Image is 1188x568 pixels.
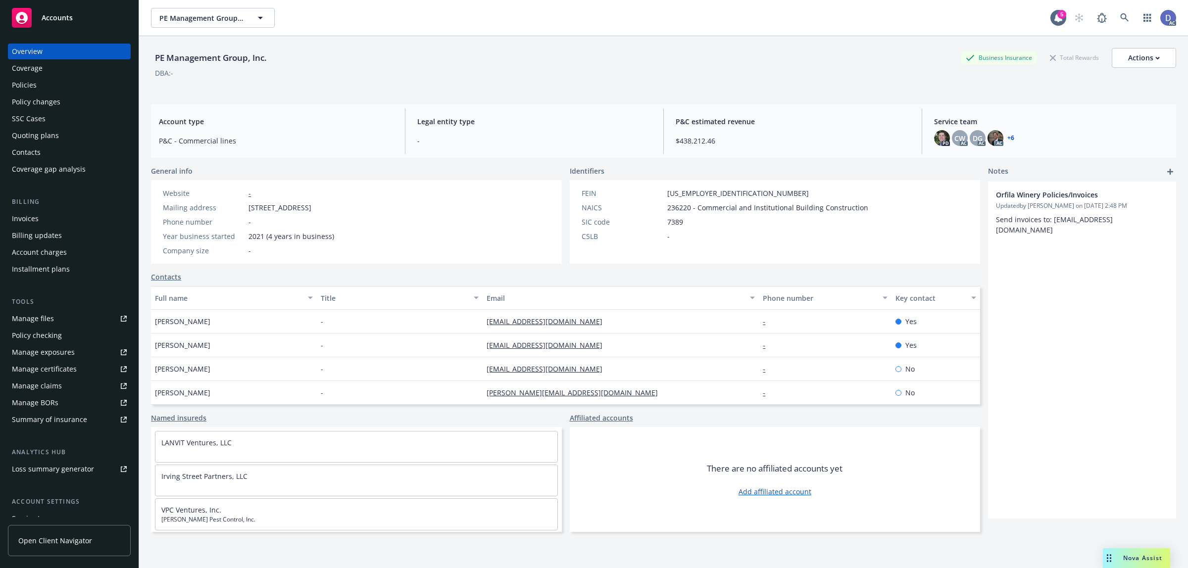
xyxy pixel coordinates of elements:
div: Installment plans [12,261,70,277]
img: photo [988,130,1003,146]
span: [PERSON_NAME] [155,387,210,398]
a: Coverage gap analysis [8,161,131,177]
a: Contacts [8,144,131,160]
a: Overview [8,44,131,59]
span: 236220 - Commercial and Institutional Building Construction [667,202,868,213]
a: - [248,189,251,198]
span: No [905,387,915,398]
a: Named insureds [151,413,206,423]
div: Company size [163,245,245,256]
span: [US_EMPLOYER_IDENTIFICATION_NUMBER] [667,188,809,198]
span: - [667,231,670,241]
div: 5 [1057,10,1066,19]
a: SSC Cases [8,111,131,127]
span: No [905,364,915,374]
a: Manage files [8,311,131,327]
span: 2021 (4 years in business) [248,231,334,241]
div: CSLB [582,231,663,241]
a: Manage claims [8,378,131,394]
span: - [321,387,323,398]
span: [PERSON_NAME] [155,364,210,374]
img: photo [1160,10,1176,26]
a: Report a Bug [1092,8,1112,28]
a: Manage BORs [8,395,131,411]
div: Contacts [12,144,41,160]
div: Email [487,293,744,303]
div: Website [163,188,245,198]
a: Add affiliated account [739,486,811,497]
span: P&C - Commercial lines [159,136,393,146]
a: Quoting plans [8,128,131,143]
a: Irving Street Partners, LLC [161,472,247,481]
span: Nova Assist [1123,554,1162,562]
a: Summary of insurance [8,412,131,427]
span: There are no affiliated accounts yet [707,463,842,474]
a: add [1164,166,1176,178]
a: Contacts [151,272,181,282]
div: SSC Cases [12,111,46,127]
span: Notes [988,166,1008,178]
span: Service team [934,116,1168,127]
button: Email [483,286,759,310]
span: [PERSON_NAME] [155,340,210,350]
div: Manage exposures [12,344,75,360]
span: $438,212.46 [676,136,910,146]
button: Key contact [891,286,980,310]
span: CW [954,133,965,143]
a: VPC Ventures, Inc. [161,505,221,515]
span: PE Management Group, Inc. [159,13,245,23]
div: Business Insurance [961,51,1037,64]
div: Manage files [12,311,54,327]
div: Billing [8,197,131,207]
button: Title [317,286,483,310]
div: FEIN [582,188,663,198]
span: P&C estimated revenue [676,116,910,127]
a: Search [1115,8,1135,28]
button: Full name [151,286,317,310]
span: - [248,217,251,227]
span: Accounts [42,14,73,22]
a: Affiliated accounts [570,413,633,423]
div: Quoting plans [12,128,59,143]
a: Start snowing [1069,8,1089,28]
a: Coverage [8,60,131,76]
a: [EMAIL_ADDRESS][DOMAIN_NAME] [487,364,610,374]
a: Manage exposures [8,344,131,360]
div: Tools [8,297,131,307]
div: Full name [155,293,302,303]
span: Legal entity type [417,116,651,127]
button: Phone number [759,286,891,310]
a: - [763,364,773,374]
a: Manage certificates [8,361,131,377]
span: [STREET_ADDRESS] [248,202,311,213]
div: Manage claims [12,378,62,394]
a: +6 [1007,135,1014,141]
div: Service team [12,511,54,526]
div: Summary of insurance [12,412,87,427]
div: Analytics hub [8,447,131,457]
a: Invoices [8,211,131,227]
a: Loss summary generator [8,461,131,477]
div: Policy changes [12,94,60,110]
a: [EMAIL_ADDRESS][DOMAIN_NAME] [487,340,610,350]
span: Yes [905,340,917,350]
span: Updated by [PERSON_NAME] on [DATE] 2:48 PM [996,201,1168,210]
span: Open Client Navigator [18,535,92,546]
div: DBA: - [155,68,173,78]
button: Nova Assist [1103,548,1170,568]
div: Total Rewards [1045,51,1104,64]
span: 7389 [667,217,683,227]
div: Invoices [12,211,39,227]
div: Overview [12,44,43,59]
div: Account settings [8,497,131,507]
div: Billing updates [12,228,62,243]
div: Policy checking [12,328,62,343]
div: Phone number [163,217,245,227]
a: Switch app [1138,8,1157,28]
div: Phone number [763,293,877,303]
a: Installment plans [8,261,131,277]
span: Send invoices to: [EMAIL_ADDRESS][DOMAIN_NAME] [996,215,1113,235]
span: DG [973,133,983,143]
div: NAICS [582,202,663,213]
